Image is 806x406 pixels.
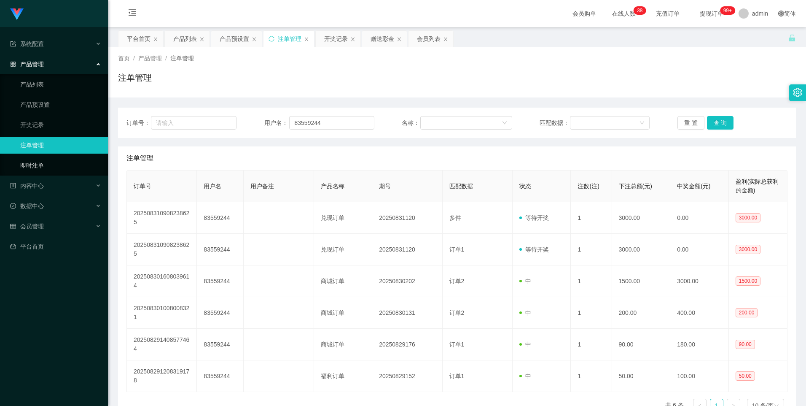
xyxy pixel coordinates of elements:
i: 图标: profile [10,183,16,189]
div: 赠送彩金 [371,31,394,47]
td: 0.00 [670,202,729,234]
td: 3000.00 [670,265,729,297]
span: 会员管理 [10,223,44,230]
span: 期号 [379,183,391,189]
td: 202508291208319178 [127,360,197,392]
td: 商城订单 [314,265,373,297]
span: / [165,55,167,62]
span: 订单1 [449,341,465,348]
span: 注数(注) [578,183,599,189]
span: 充值订单 [652,11,684,16]
td: 20250829176 [372,329,442,360]
td: 商城订单 [314,297,373,329]
i: 图标: appstore-o [10,61,16,67]
span: 匹配数据 [449,183,473,189]
span: 中 [519,309,531,316]
i: 图标: global [778,11,784,16]
span: 中奖金额(元) [677,183,710,189]
td: 83559244 [197,234,244,265]
td: 1 [571,329,612,360]
span: 订单1 [449,373,465,379]
p: 3 [637,6,640,15]
td: 3000.00 [612,234,671,265]
span: 注单管理 [126,153,153,163]
td: 1 [571,360,612,392]
button: 重 置 [677,116,704,130]
td: 20250830202 [372,265,442,297]
td: 90.00 [612,329,671,360]
span: 90.00 [736,340,755,349]
span: 内容中心 [10,182,44,189]
td: 兑现订单 [314,202,373,234]
i: 图标: form [10,41,16,47]
i: 图标: close [252,37,257,42]
td: 83559244 [197,329,244,360]
td: 1 [571,297,612,329]
i: 图标: down [502,120,507,126]
a: 注单管理 [20,137,101,154]
span: 产品管理 [10,61,44,68]
td: 福利订单 [314,360,373,392]
a: 图标: dashboard平台首页 [10,238,101,255]
span: 订单2 [449,278,465,284]
span: 中 [519,341,531,348]
td: 83559244 [197,265,244,297]
td: 20250831120 [372,202,442,234]
i: 图标: setting [793,88,802,97]
span: 多件 [449,214,461,221]
sup: 38 [634,6,646,15]
td: 商城订单 [314,329,373,360]
td: 3000.00 [612,202,671,234]
td: 20250830131 [372,297,442,329]
td: 1 [571,234,612,265]
i: 图标: close [153,37,158,42]
td: 83559244 [197,360,244,392]
span: 下注总额(元) [619,183,652,189]
a: 开奖记录 [20,116,101,133]
span: 系统配置 [10,41,44,47]
p: 8 [640,6,643,15]
a: 产品列表 [20,76,101,93]
span: 3000.00 [736,245,760,254]
span: / [133,55,135,62]
i: 图标: close [199,37,204,42]
i: 图标: unlock [788,34,796,42]
h1: 注单管理 [118,71,152,84]
span: 200.00 [736,308,758,317]
td: 0.00 [670,234,729,265]
span: 等待开奖 [519,214,549,221]
span: 首页 [118,55,130,62]
sup: 1025 [720,6,735,15]
td: 200.00 [612,297,671,329]
td: 100.00 [670,360,729,392]
img: logo.9652507e.png [10,8,24,20]
td: 180.00 [670,329,729,360]
span: 数据中心 [10,203,44,209]
span: 状态 [519,183,531,189]
span: 匹配数据： [540,119,570,127]
div: 产品预设置 [220,31,249,47]
td: 兑现订单 [314,234,373,265]
i: 图标: close [350,37,355,42]
div: 注单管理 [278,31,301,47]
td: 202508310908238625 [127,234,197,265]
i: 图标: close [443,37,448,42]
span: 盈利(实际总获利的金额) [736,178,779,194]
i: 图标: sync [269,36,274,42]
span: 在线人数 [608,11,640,16]
td: 1500.00 [612,265,671,297]
i: 图标: down [639,120,645,126]
span: 中 [519,278,531,284]
span: 50.00 [736,371,755,381]
td: 1 [571,265,612,297]
td: 50.00 [612,360,671,392]
td: 1 [571,202,612,234]
i: 图标: check-circle-o [10,203,16,209]
div: 平台首页 [127,31,150,47]
span: 产品名称 [321,183,344,189]
span: 用户备注 [250,183,274,189]
span: 注单管理 [170,55,194,62]
a: 即时注单 [20,157,101,174]
td: 20250829152 [372,360,442,392]
span: 订单1 [449,246,465,253]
